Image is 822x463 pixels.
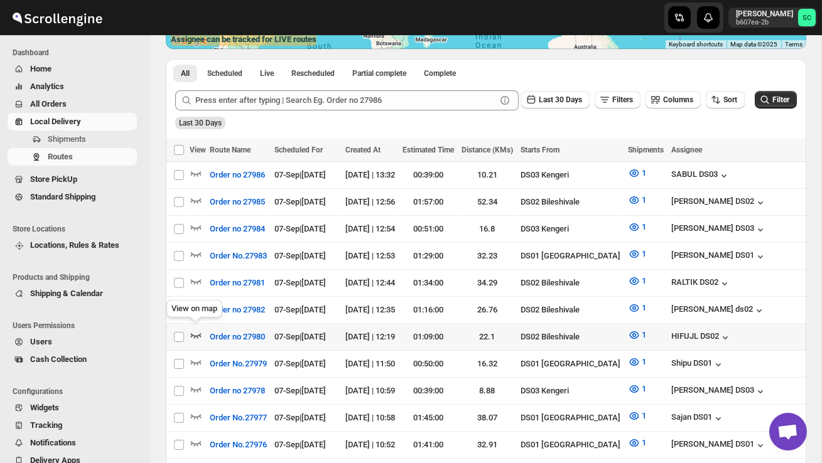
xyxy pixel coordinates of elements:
button: [PERSON_NAME] DS01 [671,439,767,452]
span: Order no 27984 [210,223,265,235]
button: Order no 27982 [202,300,273,320]
div: DS03 Kengeri [521,385,620,397]
span: Assignee [671,146,702,154]
span: 1 [642,438,646,447]
button: RALTIK DS02 [671,277,731,290]
img: ScrollEngine [10,2,104,33]
span: Columns [663,95,693,104]
button: Columns [646,91,701,109]
span: Last 30 Days [539,95,582,104]
span: Scheduled [207,68,242,78]
div: DS02 Bileshivale [521,304,620,316]
button: 1 [620,433,654,453]
text: SC [803,14,811,22]
button: [PERSON_NAME] DS03 [671,223,767,236]
p: [PERSON_NAME] [736,9,793,19]
button: 1 [620,163,654,183]
span: Local Delivery [30,117,81,126]
div: [DATE] | 12:54 [345,223,395,235]
div: [DATE] | 12:19 [345,331,395,343]
span: All [181,68,190,78]
span: 1 [642,357,646,366]
button: Shipu DS01 [671,358,725,371]
span: 07-Sep | [DATE] [274,413,326,422]
button: Tracking [8,417,137,434]
span: Filter [772,95,789,104]
span: 07-Sep | [DATE] [274,305,326,314]
span: Locations, Rules & Rates [30,240,119,250]
span: Complete [424,68,456,78]
button: Locations, Rules & Rates [8,237,137,254]
span: Store PickUp [30,174,77,184]
span: Store Locations [13,224,142,234]
button: Order No.27983 [202,246,274,266]
span: Standard Shipping [30,192,95,201]
span: Order no 27986 [210,169,265,181]
span: Scheduled For [274,146,323,154]
span: Order no 27980 [210,331,265,343]
button: Order no 27981 [202,273,273,293]
button: Order No.27977 [202,408,274,428]
div: 00:51:00 [403,223,454,235]
span: Order No.27983 [210,250,267,262]
button: Order no 27985 [202,192,273,212]
button: 1 [620,379,654,399]
span: Home [30,64,51,73]
button: Home [8,60,137,78]
button: Order no 27978 [202,381,273,401]
button: 1 [620,217,654,237]
span: Products and Shipping [13,272,142,282]
span: View [190,146,206,154]
div: 00:39:00 [403,385,454,397]
div: 01:34:00 [403,277,454,289]
div: DS03 Kengeri [521,169,620,181]
div: DS02 Bileshivale [521,277,620,289]
button: Shipping & Calendar [8,285,137,302]
span: Order No.27976 [210,439,267,451]
div: [DATE] | 12:35 [345,304,395,316]
span: Notifications [30,438,76,447]
div: 8.88 [462,385,513,397]
span: 07-Sep | [DATE] [274,440,326,449]
div: 22.1 [462,331,513,343]
button: Users [8,333,137,351]
span: 07-Sep | [DATE] [274,224,326,233]
div: 00:39:00 [403,169,454,181]
span: 1 [642,195,646,205]
span: Starts From [521,146,560,154]
button: Order no 27984 [202,219,273,239]
div: [DATE] | 11:50 [345,358,395,370]
a: Terms (opens in new tab) [785,41,803,48]
span: Routes [48,152,73,161]
span: 07-Sep | [DATE] [274,386,326,395]
button: All routes [173,65,197,82]
button: 1 [620,298,654,318]
button: Order no 27986 [202,165,273,185]
div: 26.76 [462,304,513,316]
button: Sajan DS01 [671,412,725,425]
div: 01:57:00 [403,196,454,208]
button: 1 [620,325,654,345]
span: Route Name [210,146,251,154]
button: Sort [706,91,745,109]
div: [DATE] | 10:52 [345,439,395,451]
button: All Orders [8,95,137,113]
span: Widgets [30,403,59,412]
div: [PERSON_NAME] ds02 [671,304,765,317]
button: SABUL DS03 [671,169,730,182]
span: Map data ©2025 [730,41,777,48]
button: 1 [620,271,654,291]
div: 01:45:00 [403,412,454,424]
div: [DATE] | 12:56 [345,196,395,208]
div: 01:41:00 [403,439,454,451]
button: Order No.27979 [202,354,274,374]
span: 1 [642,249,646,258]
span: Dashboard [13,48,142,58]
span: 1 [642,384,646,393]
div: 38.07 [462,412,513,424]
span: 1 [642,303,646,312]
span: Filters [612,95,633,104]
div: 01:09:00 [403,331,454,343]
